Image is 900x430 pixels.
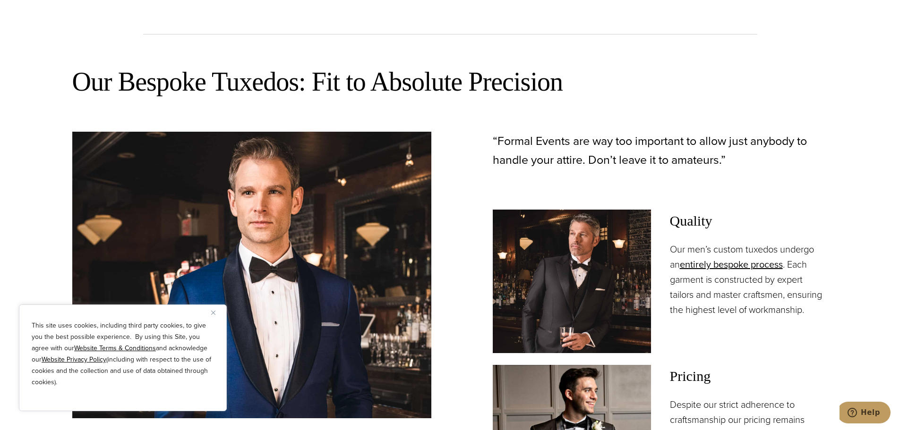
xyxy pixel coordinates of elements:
img: Blue bespoke tuxedo with black shawl lapel, white tuxedo shirt and black bowtie. Fabric by Loro P... [72,132,431,418]
img: Model at bar in vested custom wedding tuxedo in black with white shirt and black bowtie. Fabric b... [493,210,651,353]
a: entirely bespoke process [680,257,783,271]
p: “Formal Events are way too important to allow just anybody to handle your attire. Don’t leave it ... [493,132,828,169]
p: Our men’s custom tuxedos undergo an . Each garment is constructed by expert tailors and master cr... [670,242,828,317]
a: Website Privacy Policy [42,354,106,364]
a: Website Terms & Conditions [74,343,156,353]
p: This site uses cookies, including third party cookies, to give you the best possible experience. ... [32,320,214,388]
span: Pricing [670,365,828,388]
h2: Our Bespoke Tuxedos: Fit to Absolute Precision [72,65,828,99]
button: Close [211,307,223,318]
span: Quality [670,210,828,232]
iframe: Opens a widget where you can chat to one of our agents [840,402,891,425]
img: Close [211,311,215,315]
